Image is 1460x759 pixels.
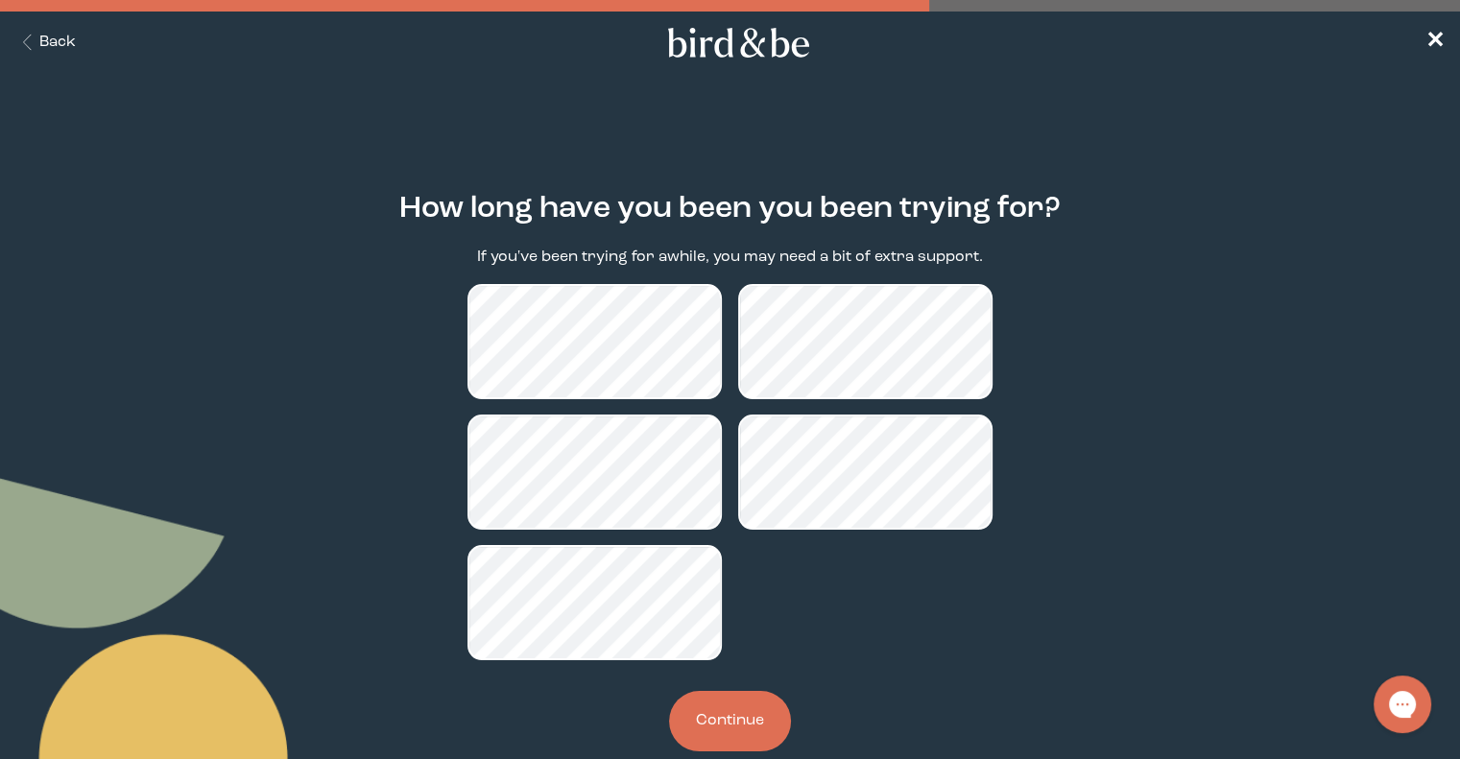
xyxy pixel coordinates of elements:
button: Continue [669,691,791,751]
span: ✕ [1425,31,1445,54]
button: Back Button [15,32,76,54]
a: ✕ [1425,26,1445,59]
iframe: Gorgias live chat messenger [1364,669,1441,740]
p: If you've been trying for awhile, you may need a bit of extra support. [477,247,983,269]
h2: How long have you been you been trying for? [399,187,1061,231]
